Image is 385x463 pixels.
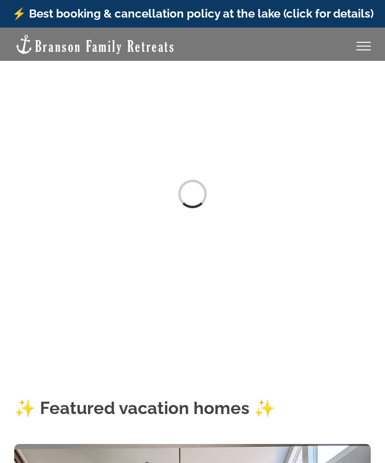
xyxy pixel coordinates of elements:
a: Skye Retreat at Table Rock Lake-3004-Edit [14,443,371,455]
div: Loading... [178,180,207,208]
strong: ✨ Featured vacation homes ✨ [14,398,275,418]
img: Branson Family Retreats Logo [14,34,175,55]
a: ⚡️ Best booking & cancellation policy at the lake (click for details) [12,7,374,20]
a: Toggle Menu [345,42,383,50]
